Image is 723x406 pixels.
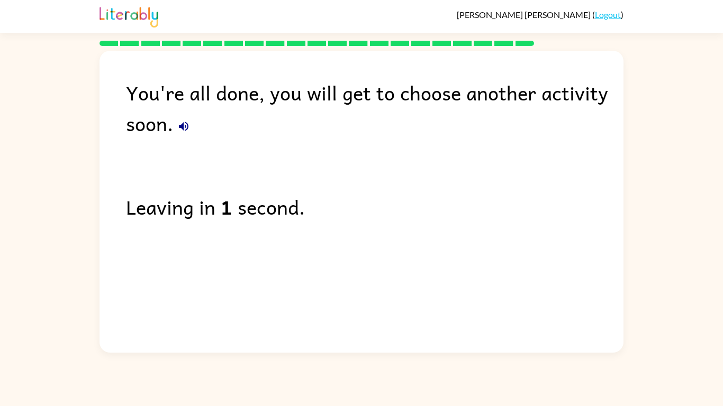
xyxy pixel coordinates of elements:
[457,10,623,20] div: ( )
[100,4,158,27] img: Literably
[126,77,623,139] div: You're all done, you will get to choose another activity soon.
[126,191,623,222] div: Leaving in second.
[221,191,232,222] b: 1
[595,10,621,20] a: Logout
[457,10,592,20] span: [PERSON_NAME] [PERSON_NAME]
